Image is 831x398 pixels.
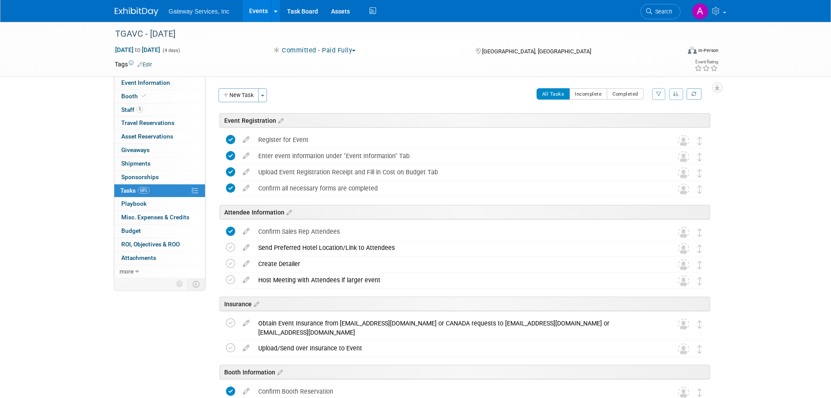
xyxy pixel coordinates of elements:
[698,261,702,269] i: Move task
[239,344,254,352] a: edit
[138,187,150,194] span: 68%
[698,137,702,145] i: Move task
[698,345,702,353] i: Move task
[162,48,180,53] span: (4 days)
[698,320,702,329] i: Move task
[172,278,188,290] td: Personalize Event Tab Strip
[698,245,702,253] i: Move task
[482,48,591,55] span: [GEOGRAPHIC_DATA], [GEOGRAPHIC_DATA]
[698,388,702,397] i: Move task
[569,88,607,100] button: Incomplete
[121,254,156,261] span: Attachments
[254,273,660,287] div: Host Meeting with Attendees if larger event
[284,208,292,216] a: Edit sections
[239,260,254,268] a: edit
[239,136,254,144] a: edit
[187,278,205,290] td: Toggle Event Tabs
[607,88,644,100] button: Completed
[254,256,660,271] div: Create Detailer
[276,116,284,125] a: Edit sections
[698,153,702,161] i: Move task
[698,47,718,54] div: In-Person
[219,113,710,128] div: Event Registration
[239,184,254,192] a: edit
[239,228,254,235] a: edit
[629,45,719,59] div: Event Format
[169,8,229,15] span: Gateway Services, Inc
[121,119,174,126] span: Travel Reservations
[678,167,689,179] img: Unassigned
[121,173,159,180] span: Sponsorships
[698,169,702,177] i: Move task
[275,367,283,376] a: Edit sections
[678,318,689,330] img: Unassigned
[121,146,150,153] span: Giveaways
[219,205,710,219] div: Attendee Information
[121,214,189,221] span: Misc. Expenses & Credits
[121,227,141,234] span: Budget
[219,297,710,311] div: Insurance
[219,88,259,102] button: New Task
[239,168,254,176] a: edit
[678,227,689,238] img: Unassigned
[254,132,660,147] div: Register for Event
[121,133,173,140] span: Asset Reservations
[114,252,205,265] a: Attachments
[678,275,689,287] img: Unassigned
[219,365,710,379] div: Booth Information
[252,299,259,308] a: Edit sections
[678,343,689,355] img: Unassigned
[114,90,205,103] a: Booth
[137,62,152,68] a: Edit
[698,185,702,194] i: Move task
[137,106,143,113] span: 1
[121,79,170,86] span: Event Information
[114,117,205,130] a: Travel Reservations
[239,388,254,395] a: edit
[688,47,697,54] img: Format-Inperson.png
[121,93,148,100] span: Booth
[114,144,205,157] a: Giveaways
[120,187,150,194] span: Tasks
[694,60,718,64] div: Event Rating
[537,88,570,100] button: All Tasks
[239,319,254,327] a: edit
[114,171,205,184] a: Sponsorships
[114,225,205,238] a: Budget
[254,240,660,255] div: Send Preferred Hotel Location/Link to Attendees
[254,341,660,356] div: Upload/Send over Insurance to Event
[652,8,672,15] span: Search
[239,152,254,160] a: edit
[115,7,158,16] img: ExhibitDay
[640,4,681,19] a: Search
[114,238,205,251] a: ROI, Objectives & ROO
[121,241,180,248] span: ROI, Objectives & ROO
[254,165,660,180] div: Upload Event Registration Receipt and Fill in Cost on Budget Tab
[114,211,205,224] a: Misc. Expenses & Credits
[239,276,254,284] a: edit
[121,106,143,113] span: Staff
[692,3,708,20] img: Alyson Evans
[121,200,147,207] span: Playbook
[678,259,689,270] img: Unassigned
[114,130,205,143] a: Asset Reservations
[678,243,689,254] img: Unassigned
[114,104,205,117] a: Staff1
[142,93,146,98] i: Booth reservation complete
[121,160,150,167] span: Shipments
[115,46,161,54] span: [DATE] [DATE]
[114,76,205,90] a: Event Information
[269,46,359,55] button: Committed - Paid Fully
[678,183,689,195] img: Unassigned
[114,197,205,211] a: Playbook
[114,265,205,278] a: more
[112,26,667,42] div: TGAVC - [DATE]
[698,277,702,285] i: Move task
[687,88,701,100] a: Refresh
[678,387,689,398] img: Unassigned
[254,224,660,239] div: Confirm Sales Rep Attendees
[254,316,660,340] div: Obtain Event Insurance from [EMAIL_ADDRESS][DOMAIN_NAME] or CANADA requests to [EMAIL_ADDRESS][DO...
[115,60,152,69] td: Tags
[698,228,702,237] i: Move task
[254,149,660,163] div: Enter event information under "Event Information" Tab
